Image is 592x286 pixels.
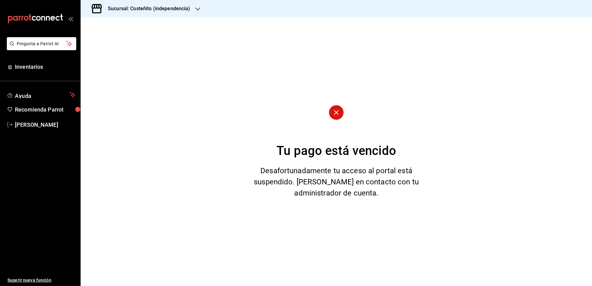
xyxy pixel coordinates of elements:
button: open_drawer_menu [68,16,73,21]
a: Pregunta a Parrot AI [4,45,76,51]
span: [PERSON_NAME] [15,121,75,129]
div: Tu pago está vencido [276,142,396,160]
span: Ayuda [15,91,67,99]
span: Inventarios [15,63,75,71]
h3: Sucursal: Costeñito (independencia) [103,5,190,12]
div: Desafortunadamente tu acceso al portal está suspendido. [PERSON_NAME] en contacto con tu administ... [252,165,421,199]
span: Pregunta a Parrot AI [17,41,67,47]
button: Pregunta a Parrot AI [7,37,76,50]
span: Sugerir nueva función [7,277,75,284]
span: Recomienda Parrot [15,105,75,114]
